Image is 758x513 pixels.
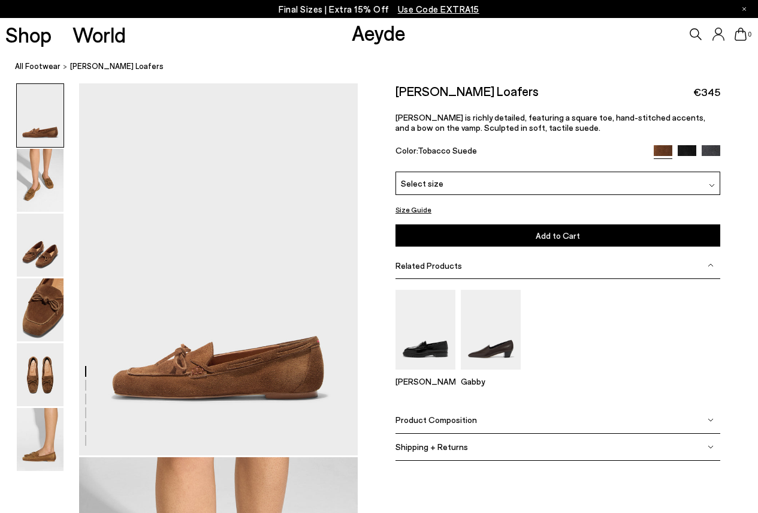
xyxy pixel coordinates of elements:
[398,4,479,14] span: Navigate to /collections/ss25-final-sizes
[279,2,479,17] p: Final Sizes | Extra 15% Off
[73,24,126,45] a: World
[15,60,61,73] a: All Footwear
[17,84,64,147] img: Jasper Moccasin Loafers - Image 1
[708,444,714,450] img: svg%3E
[461,361,521,386] a: Gabby Almond-Toe Loafers Gabby
[418,145,477,155] span: Tobacco Suede
[395,376,455,386] p: [PERSON_NAME]
[395,361,455,386] a: Leon Loafers [PERSON_NAME]
[708,417,714,423] img: svg%3E
[401,177,443,190] span: Select size
[17,343,64,406] img: Jasper Moccasin Loafers - Image 5
[395,202,431,217] button: Size Guide
[735,28,747,41] a: 0
[17,214,64,277] img: Jasper Moccasin Loafers - Image 3
[352,20,406,45] a: Aeyde
[536,230,580,241] span: Add to Cart
[70,60,164,73] span: [PERSON_NAME] Loafers
[395,145,644,159] div: Color:
[461,290,521,370] img: Gabby Almond-Toe Loafers
[709,182,715,188] img: svg%3E
[17,149,64,212] img: Jasper Moccasin Loafers - Image 2
[395,260,462,271] span: Related Products
[395,83,539,98] h2: [PERSON_NAME] Loafers
[747,31,753,38] span: 0
[395,112,720,133] p: [PERSON_NAME] is richly detailed, featuring a square toe, hand-stitched accents, and a bow on the...
[395,415,477,425] span: Product Composition
[17,278,64,341] img: Jasper Moccasin Loafers - Image 4
[15,50,758,83] nav: breadcrumb
[5,24,52,45] a: Shop
[461,376,521,386] p: Gabby
[693,85,720,100] span: €345
[17,408,64,471] img: Jasper Moccasin Loafers - Image 6
[395,224,720,247] button: Add to Cart
[395,290,455,370] img: Leon Loafers
[395,442,468,452] span: Shipping + Returns
[708,262,714,268] img: svg%3E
